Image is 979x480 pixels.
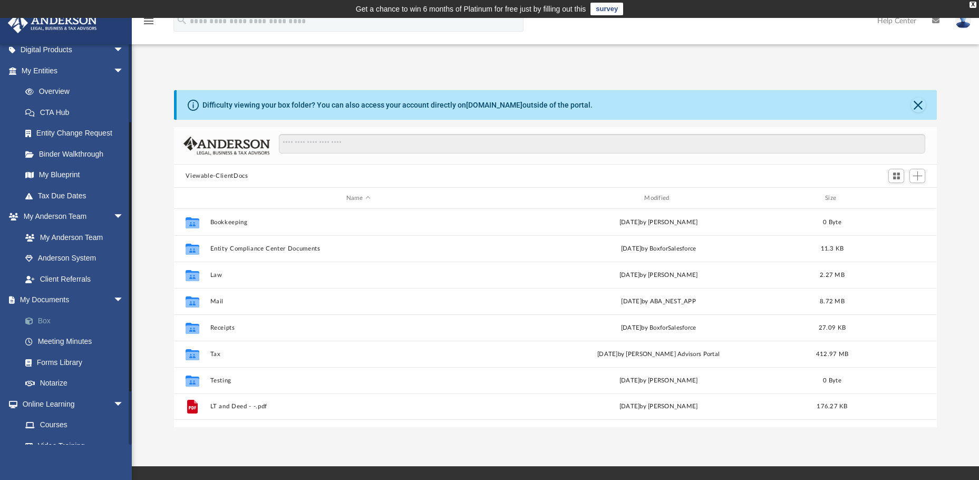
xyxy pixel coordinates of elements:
[176,14,188,26] i: search
[858,194,932,203] div: id
[15,102,140,123] a: CTA Hub
[15,331,140,352] a: Meeting Minutes
[113,290,134,311] span: arrow_drop_down
[279,134,925,154] input: Search files and folders
[15,373,140,394] a: Notarize
[210,403,506,410] button: LT and Deed - -.pdf
[466,101,522,109] a: [DOMAIN_NAME]
[811,194,854,203] div: Size
[15,227,129,248] a: My Anderson Team
[15,248,134,269] a: Anderson System
[15,143,140,165] a: Binder Walkthrough
[113,206,134,228] span: arrow_drop_down
[113,393,134,415] span: arrow_drop_down
[15,123,140,144] a: Entity Change Request
[15,185,140,206] a: Tax Due Dates
[820,299,845,304] span: 8.72 MB
[7,290,140,311] a: My Documentsarrow_drop_down
[15,415,134,436] a: Courses
[816,351,848,357] span: 412.97 MB
[823,378,842,383] span: 0 Byte
[510,194,807,203] div: Modified
[511,376,807,386] div: [DATE] by [PERSON_NAME]
[142,20,155,27] a: menu
[210,298,506,305] button: Mail
[15,310,140,331] a: Box
[511,297,807,306] div: [DATE] by ABA_NEST_APP
[210,324,506,331] button: Receipts
[909,169,925,184] button: Add
[186,171,248,181] button: Viewable-ClientDocs
[210,377,506,384] button: Testing
[15,268,134,290] a: Client Referrals
[113,60,134,82] span: arrow_drop_down
[7,40,140,61] a: Digital Productsarrow_drop_down
[823,219,842,225] span: 0 Byte
[511,350,807,359] div: [DATE] by [PERSON_NAME] Advisors Portal
[210,351,506,358] button: Tax
[511,244,807,254] div: [DATE] by BoxforSalesforce
[911,98,926,112] button: Close
[15,435,129,456] a: Video Training
[821,246,844,252] span: 11.3 KB
[820,272,845,278] span: 2.27 MB
[888,169,904,184] button: Switch to Grid View
[970,2,976,8] div: close
[511,323,807,333] div: [DATE] by BoxforSalesforce
[210,194,506,203] div: Name
[819,325,846,331] span: 27.09 KB
[142,15,155,27] i: menu
[5,13,100,33] img: Anderson Advisors Platinum Portal
[7,60,140,81] a: My Entitiesarrow_drop_down
[356,3,586,15] div: Get a chance to win 6 months of Platinum for free just by filling out this
[7,206,134,227] a: My Anderson Teamarrow_drop_down
[511,218,807,227] div: [DATE] by [PERSON_NAME]
[174,209,936,427] div: grid
[955,13,971,28] img: User Pic
[7,393,134,415] a: Online Learningarrow_drop_down
[817,404,848,409] span: 176.27 KB
[15,81,140,102] a: Overview
[210,245,506,252] button: Entity Compliance Center Documents
[210,219,506,226] button: Bookkeeping
[179,194,205,203] div: id
[202,100,593,111] div: Difficulty viewing your box folder? You can also access your account directly on outside of the p...
[15,165,134,186] a: My Blueprint
[511,271,807,280] div: [DATE] by [PERSON_NAME]
[210,272,506,279] button: Law
[590,3,623,15] a: survey
[15,352,134,373] a: Forms Library
[113,40,134,61] span: arrow_drop_down
[511,402,807,411] div: [DATE] by [PERSON_NAME]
